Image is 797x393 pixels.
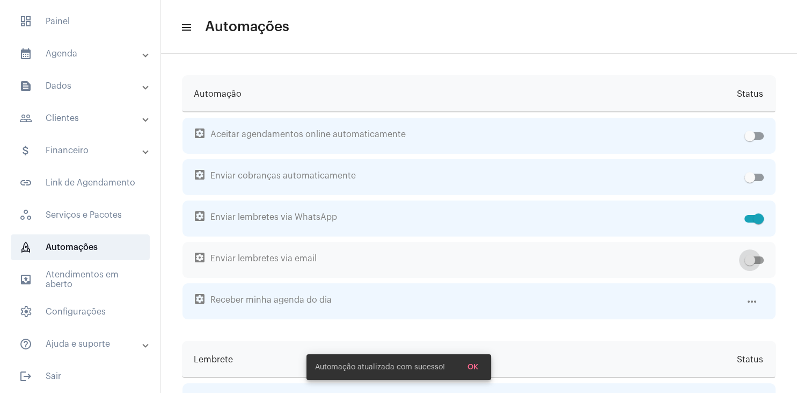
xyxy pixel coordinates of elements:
span: Automação [194,76,242,112]
mat-icon: sidenav icon [19,273,32,286]
span: sidenav icon [19,305,32,318]
span: Atendimentos em aberto [11,267,150,292]
mat-panel-title: Dados [19,80,143,92]
span: Aceitar agendamentos online automaticamente [194,118,740,154]
mat-icon: settings_applications [193,292,206,305]
span: Status [737,76,763,112]
mat-expansion-panel-header: sidenav iconDados [6,73,160,99]
mat-icon: sidenav icon [19,144,32,157]
span: Automações [11,234,150,260]
span: sidenav icon [19,209,32,221]
mat-panel-title: Financeiro [19,144,143,157]
mat-icon: sidenav icon [19,112,32,125]
mat-expansion-panel-header: sidenav iconAgenda [6,41,160,67]
span: Receber minha agenda do dia [194,283,741,319]
mat-expansion-panel-header: sidenav iconAjuda e suporte [6,331,160,357]
mat-icon: sidenav icon [19,338,32,351]
span: Automação atualizada com sucesso! [315,362,445,373]
span: Enviar lembretes via email [194,242,740,278]
mat-expansion-panel-header: sidenav iconClientes [6,105,160,131]
span: Link de Agendamento [11,170,150,196]
span: sidenav icon [19,241,32,254]
mat-icon: more_horiz [745,295,758,308]
mat-icon: settings_applications [193,251,206,264]
mat-icon: settings_applications [193,210,206,223]
span: Status [737,341,763,378]
mat-icon: sidenav icon [19,370,32,383]
mat-icon: sidenav icon [19,47,32,60]
button: OK [459,358,487,377]
mat-panel-title: Clientes [19,112,143,125]
span: Enviar lembretes via WhatsApp [194,201,740,237]
span: Lembrete [194,341,233,378]
span: Painel [11,9,150,34]
span: Sair [11,363,150,389]
span: OK [467,363,478,371]
span: Serviços e Pacotes [11,202,150,228]
mat-panel-title: Ajuda e suporte [19,338,143,351]
mat-expansion-panel-header: sidenav iconFinanceiro [6,138,160,163]
span: Configurações [11,299,150,325]
span: Enviar cobranças automaticamente [194,159,740,195]
mat-icon: settings_applications [193,127,206,140]
mat-icon: settings_applications [193,168,206,181]
span: Automações [205,18,289,35]
mat-panel-title: Agenda [19,47,143,60]
mat-icon: sidenav icon [180,21,191,34]
mat-icon: sidenav icon [19,80,32,92]
span: sidenav icon [19,15,32,28]
mat-icon: sidenav icon [19,176,32,189]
